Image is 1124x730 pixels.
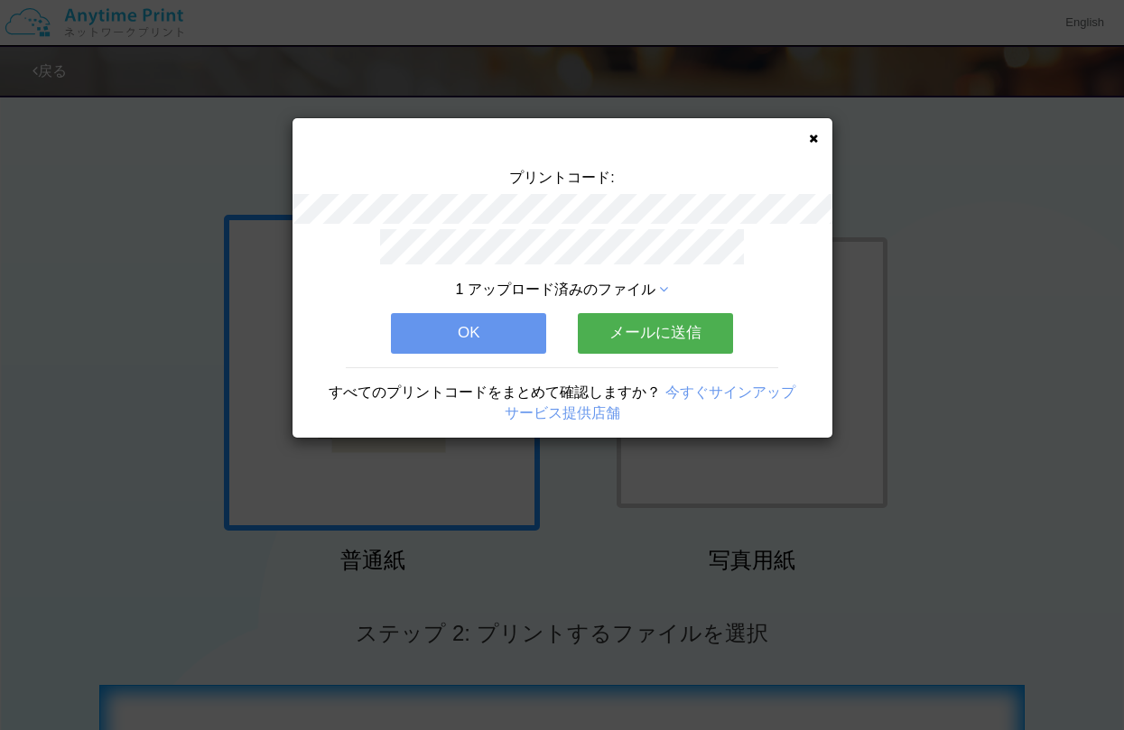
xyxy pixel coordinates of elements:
[329,384,661,400] span: すべてのプリントコードをまとめて確認しますか？
[505,405,620,420] a: サービス提供店舗
[391,313,546,353] button: OK
[578,313,733,353] button: メールに送信
[456,282,655,297] span: 1 アップロード済みのファイル
[665,384,795,400] a: 今すぐサインアップ
[509,170,614,185] span: プリントコード:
